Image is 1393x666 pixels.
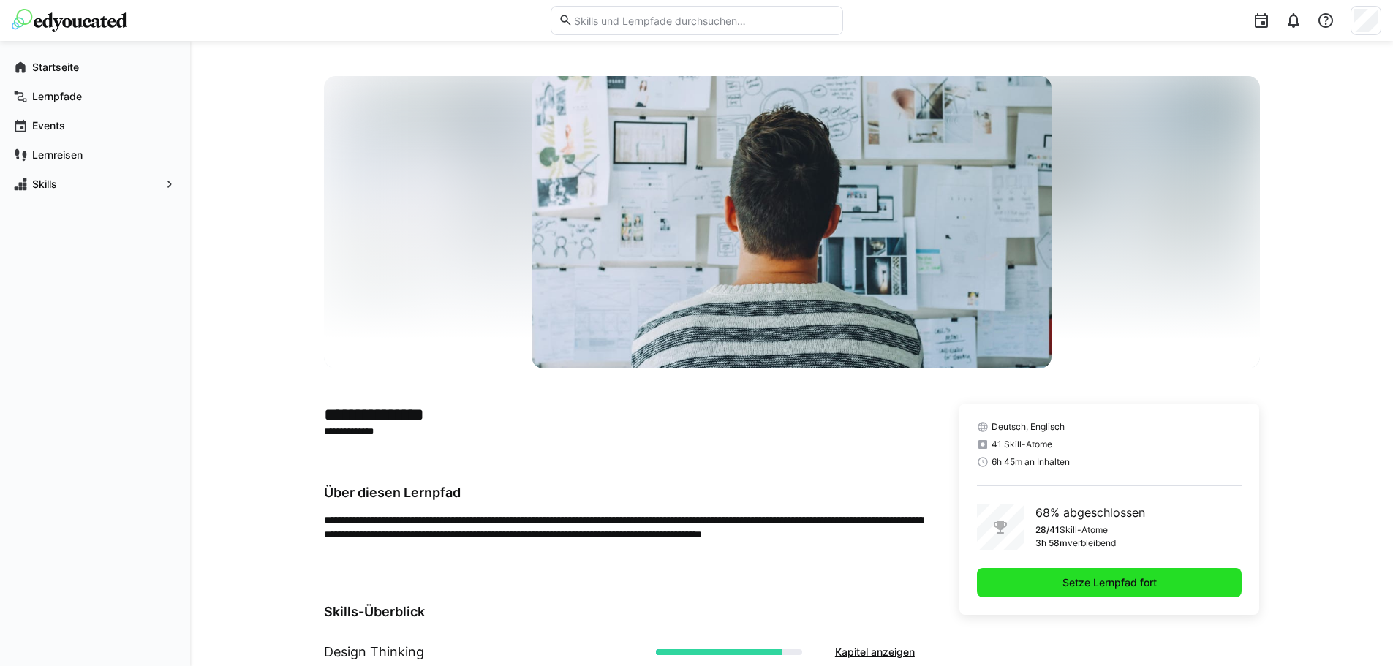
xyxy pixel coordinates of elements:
span: Deutsch, Englisch [992,421,1065,433]
span: Kapitel anzeigen [833,645,917,659]
h3: Skills-Überblick [324,604,924,620]
span: Setze Lernpfad fort [1060,575,1159,590]
h3: Über diesen Lernpfad [324,485,924,501]
h1: Design Thinking [324,643,424,662]
p: verbleibend [1068,537,1116,549]
button: Setze Lernpfad fort [977,568,1242,597]
p: Skill-Atome [1060,524,1108,536]
input: Skills und Lernpfade durchsuchen… [573,14,834,27]
span: 6h 45m an Inhalten [992,456,1070,468]
span: 41 Skill-Atome [992,439,1052,450]
p: 3h 58m [1035,537,1068,549]
p: 28/41 [1035,524,1060,536]
p: 68% abgeschlossen [1035,504,1145,521]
